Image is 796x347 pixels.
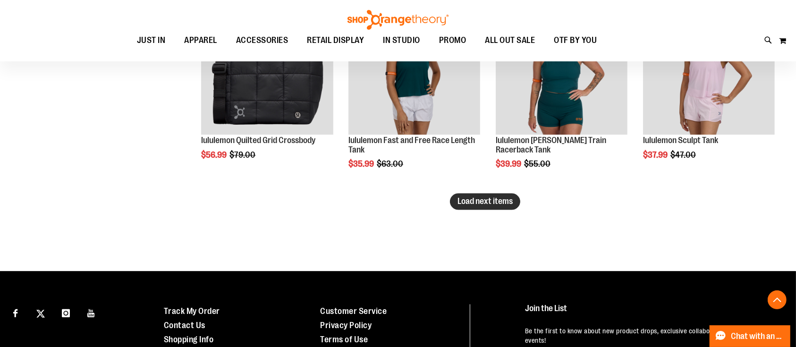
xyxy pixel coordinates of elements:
[7,305,24,321] a: Visit our Facebook page
[525,327,776,346] p: Be the first to know about new product drops, exclusive collaborations, and shopping events!
[710,325,791,347] button: Chat with an Expert
[768,290,787,309] button: Back To Top
[496,160,523,169] span: $39.99
[58,305,74,321] a: Visit our Instagram page
[201,3,333,136] a: lululemon Quilted Grid CrossbodySALE
[525,305,776,322] h4: Join the List
[236,30,288,51] span: ACCESSORIES
[348,160,375,169] span: $35.99
[731,332,785,341] span: Chat with an Expert
[457,197,513,206] span: Load next items
[450,194,520,210] button: Load next items
[164,321,205,330] a: Contact Us
[377,160,405,169] span: $63.00
[33,305,49,321] a: Visit our X page
[383,30,420,51] span: IN STUDIO
[201,3,333,135] img: lululemon Quilted Grid Crossbody
[496,3,627,136] a: lululemon Wunder Train Racerback TankSALE
[346,10,450,30] img: Shop Orangetheory
[485,30,535,51] span: ALL OUT SALE
[137,30,166,51] span: JUST IN
[643,151,669,160] span: $37.99
[348,3,480,135] img: Main view of 2024 August lululemon Fast and Free Race Length Tank
[229,151,257,160] span: $79.00
[320,321,372,330] a: Privacy Policy
[496,136,606,155] a: lululemon [PERSON_NAME] Train Racerback Tank
[496,3,627,135] img: lululemon Wunder Train Racerback Tank
[320,307,387,316] a: Customer Service
[439,30,466,51] span: PROMO
[348,136,475,155] a: lululemon Fast and Free Race Length Tank
[643,136,718,145] a: lululemon Sculpt Tank
[320,335,368,345] a: Terms of Use
[201,151,228,160] span: $56.99
[36,310,45,318] img: Twitter
[524,160,552,169] span: $55.00
[554,30,597,51] span: OTF BY YOU
[670,151,697,160] span: $47.00
[307,30,364,51] span: RETAIL DISPLAY
[164,335,214,345] a: Shopping Info
[643,3,775,136] a: Main Image of 1538347SALE
[201,136,315,145] a: lululemon Quilted Grid Crossbody
[348,3,480,136] a: Main view of 2024 August lululemon Fast and Free Race Length TankSALE
[164,307,220,316] a: Track My Order
[83,305,100,321] a: Visit our Youtube page
[643,3,775,135] img: Main Image of 1538347
[184,30,217,51] span: APPAREL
